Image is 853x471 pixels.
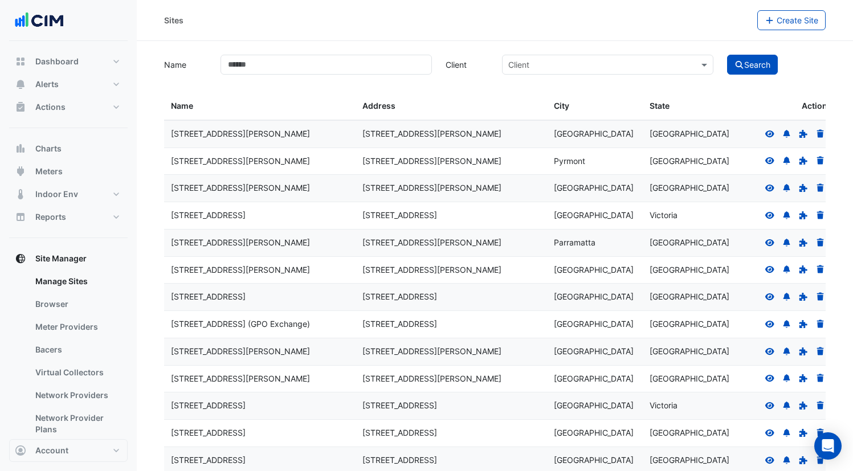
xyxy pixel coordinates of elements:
[35,253,87,264] span: Site Manager
[9,183,128,206] button: Indoor Env
[164,14,183,26] div: Sites
[35,445,68,456] span: Account
[362,182,540,195] div: [STREET_ADDRESS][PERSON_NAME]
[815,237,826,247] a: Delete Site
[26,316,128,338] a: Meter Providers
[727,55,778,75] button: Search
[650,101,670,110] span: State
[362,454,540,467] div: [STREET_ADDRESS]
[362,290,540,304] div: [STREET_ADDRESS]
[9,247,128,270] button: Site Manager
[171,209,349,222] div: [STREET_ADDRESS]
[15,79,26,90] app-icon: Alerts
[9,160,128,183] button: Meters
[9,96,128,118] button: Actions
[362,101,395,110] span: Address
[15,143,26,154] app-icon: Charts
[26,293,128,316] a: Browser
[554,427,636,440] div: [GEOGRAPHIC_DATA]
[15,101,26,113] app-icon: Actions
[171,372,349,386] div: [STREET_ADDRESS][PERSON_NAME]
[554,454,636,467] div: [GEOGRAPHIC_DATA]
[554,128,636,141] div: [GEOGRAPHIC_DATA]
[650,399,732,412] div: Victoria
[554,155,636,168] div: Pyrmont
[650,128,732,141] div: [GEOGRAPHIC_DATA]
[815,210,826,220] a: Delete Site
[439,55,495,75] label: Client
[171,427,349,440] div: [STREET_ADDRESS]
[171,182,349,195] div: [STREET_ADDRESS][PERSON_NAME]
[26,338,128,361] a: Bacers
[171,454,349,467] div: [STREET_ADDRESS]
[815,400,826,410] a: Delete Site
[362,427,540,440] div: [STREET_ADDRESS]
[9,73,128,96] button: Alerts
[35,143,62,154] span: Charts
[171,101,193,110] span: Name
[35,189,78,200] span: Indoor Env
[362,128,540,141] div: [STREET_ADDRESS][PERSON_NAME]
[650,454,732,467] div: [GEOGRAPHIC_DATA]
[171,128,349,141] div: [STREET_ADDRESS][PERSON_NAME]
[650,155,732,168] div: [GEOGRAPHIC_DATA]
[171,399,349,412] div: [STREET_ADDRESS]
[815,346,826,356] a: Delete Site
[15,166,26,177] app-icon: Meters
[554,290,636,304] div: [GEOGRAPHIC_DATA]
[650,209,732,222] div: Victoria
[815,374,826,383] a: Delete Site
[35,101,66,113] span: Actions
[35,211,66,223] span: Reports
[815,292,826,301] a: Delete Site
[650,264,732,277] div: [GEOGRAPHIC_DATA]
[15,189,26,200] app-icon: Indoor Env
[9,439,128,462] button: Account
[35,56,79,67] span: Dashboard
[815,428,826,437] a: Delete Site
[650,182,732,195] div: [GEOGRAPHIC_DATA]
[171,318,349,331] div: [STREET_ADDRESS] (GPO Exchange)
[554,209,636,222] div: [GEOGRAPHIC_DATA]
[362,209,540,222] div: [STREET_ADDRESS]
[815,265,826,275] a: Delete Site
[650,345,732,358] div: [GEOGRAPHIC_DATA]
[362,236,540,249] div: [STREET_ADDRESS][PERSON_NAME]
[554,399,636,412] div: [GEOGRAPHIC_DATA]
[171,236,349,249] div: [STREET_ADDRESS][PERSON_NAME]
[554,345,636,358] div: [GEOGRAPHIC_DATA]
[814,432,842,460] div: Open Intercom Messenger
[757,10,826,30] button: Create Site
[362,345,540,358] div: [STREET_ADDRESS][PERSON_NAME]
[26,384,128,407] a: Network Providers
[15,56,26,67] app-icon: Dashboard
[554,101,569,110] span: City
[14,9,65,32] img: Company Logo
[650,318,732,331] div: [GEOGRAPHIC_DATA]
[15,253,26,264] app-icon: Site Manager
[26,270,128,293] a: Manage Sites
[35,166,63,177] span: Meters
[554,318,636,331] div: [GEOGRAPHIC_DATA]
[171,345,349,358] div: [STREET_ADDRESS][PERSON_NAME]
[802,100,827,113] span: Action
[650,290,732,304] div: [GEOGRAPHIC_DATA]
[15,211,26,223] app-icon: Reports
[650,236,732,249] div: [GEOGRAPHIC_DATA]
[157,55,214,75] label: Name
[362,399,540,412] div: [STREET_ADDRESS]
[815,183,826,193] a: Delete Site
[171,290,349,304] div: [STREET_ADDRESS]
[815,319,826,329] a: Delete Site
[9,50,128,73] button: Dashboard
[650,372,732,386] div: [GEOGRAPHIC_DATA]
[26,407,128,441] a: Network Provider Plans
[26,361,128,384] a: Virtual Collectors
[362,318,540,331] div: [STREET_ADDRESS]
[815,129,826,138] a: Delete Site
[171,155,349,168] div: [STREET_ADDRESS][PERSON_NAME]
[554,264,636,277] div: [GEOGRAPHIC_DATA]
[9,137,128,160] button: Charts
[650,427,732,440] div: [GEOGRAPHIC_DATA]
[777,15,818,25] span: Create Site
